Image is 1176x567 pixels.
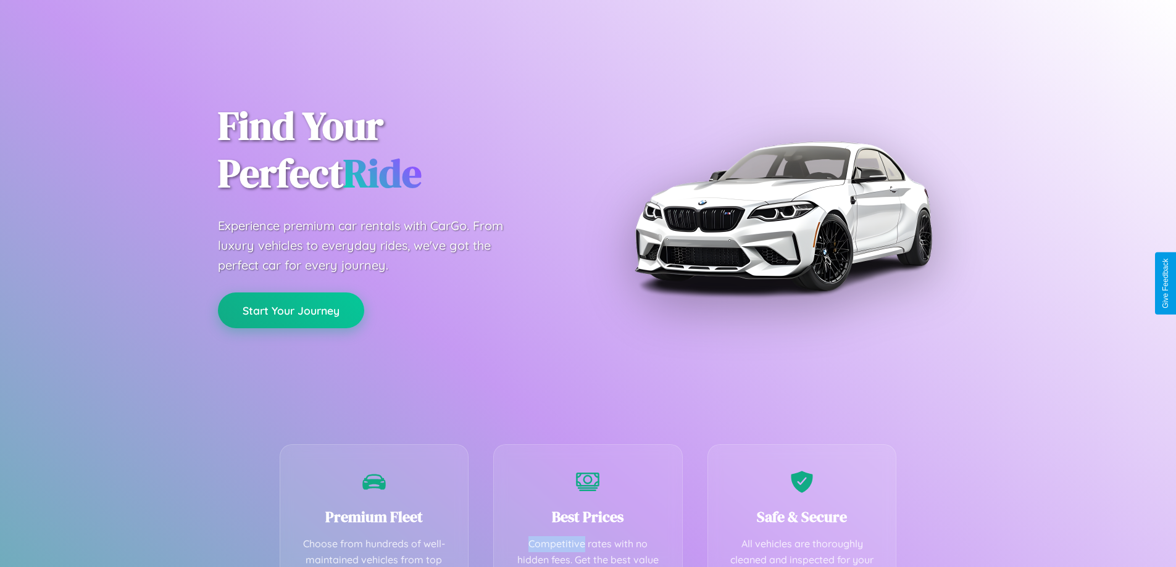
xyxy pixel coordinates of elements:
span: Ride [343,146,422,200]
h3: Safe & Secure [727,507,878,527]
h3: Premium Fleet [299,507,450,527]
h1: Find Your Perfect [218,102,570,197]
img: Premium BMW car rental vehicle [628,62,937,370]
h3: Best Prices [512,507,664,527]
button: Start Your Journey [218,292,364,328]
div: Give Feedback [1161,259,1170,308]
p: Experience premium car rentals with CarGo. From luxury vehicles to everyday rides, we've got the ... [218,216,527,275]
